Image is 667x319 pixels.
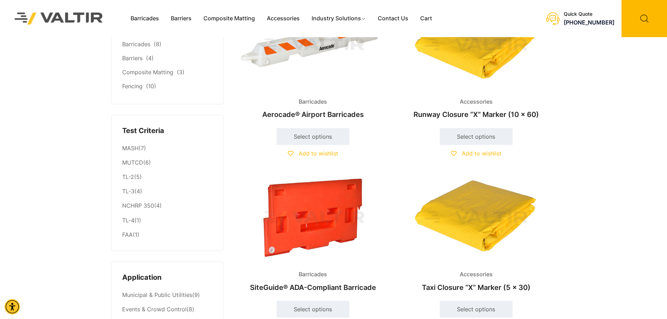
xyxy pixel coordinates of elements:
[401,107,552,122] h2: Runway Closure “X” Marker (10 x 60)
[401,173,552,264] img: Accessories
[237,173,389,295] a: BarricadesSiteGuide® ADA-Compliant Barricade
[165,13,197,24] a: Barriers
[122,41,150,48] a: Barricades
[122,141,213,155] li: (7)
[122,173,134,180] a: TL-2
[122,156,213,170] li: (6)
[293,97,332,107] span: Barricades
[122,69,173,76] a: Composite Matting
[564,11,614,17] div: Quick Quote
[122,170,213,185] li: (5)
[122,159,143,166] a: MUTCD
[122,202,154,209] a: NCHRP 350
[293,269,332,280] span: Barricades
[401,280,552,295] h2: Taxi Closure “X” Marker (5 x 30)
[122,231,133,238] a: FAA
[122,145,139,152] a: MASH
[122,303,213,317] li: (8)
[277,128,349,145] a: Select options for “Aerocade® Airport Barricades”
[197,13,261,24] a: Composite Matting
[277,301,349,318] a: Select options for “SiteGuide® ADA-Compliant Barricade”
[146,55,154,62] span: (4)
[122,188,134,195] a: TL-3
[237,107,389,122] h2: Aerocade® Airport Barricades
[122,185,213,199] li: (4)
[154,41,161,48] span: (8)
[451,150,501,157] a: Add to wishlist
[261,13,306,24] a: Accessories
[122,55,143,62] a: Barriers
[122,217,134,224] a: TL-4
[440,128,513,145] a: Select options for “Runway Closure “X” Marker (10 x 60)”
[564,19,614,26] a: call (888) 496-3625
[122,228,213,240] li: (1)
[237,173,389,264] img: Barricades
[401,173,552,295] a: AccessoriesTaxi Closure “X” Marker (5 x 30)
[462,150,501,157] span: Add to wishlist
[5,299,20,314] div: Accessibility Menu
[454,97,498,107] span: Accessories
[288,150,338,157] a: Add to wishlist
[299,150,338,157] span: Add to wishlist
[122,288,213,303] li: (9)
[122,83,143,90] a: Fencing
[146,83,156,90] span: (10)
[122,291,192,298] a: Municipal & Public Utilities
[122,272,213,283] h4: Application
[440,301,513,318] a: Select options for “Taxi Closure “X” Marker (5 x 30)”
[122,199,213,213] li: (4)
[372,13,414,24] a: Contact Us
[177,69,185,76] span: (3)
[125,13,165,24] a: Barricades
[306,13,372,24] a: Industry Solutions
[122,306,187,313] a: Events & Crowd Control
[122,126,213,136] h4: Test Criteria
[454,269,498,280] span: Accessories
[237,280,389,295] h2: SiteGuide® ADA-Compliant Barricade
[122,213,213,228] li: (1)
[5,3,112,34] img: Valtir Rentals
[414,13,438,24] a: Cart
